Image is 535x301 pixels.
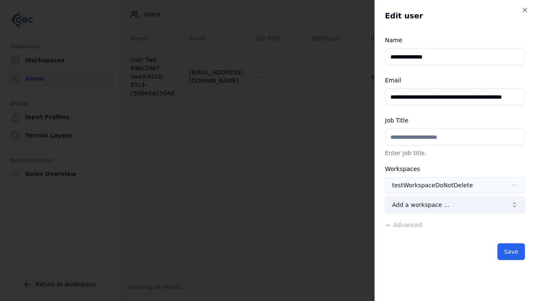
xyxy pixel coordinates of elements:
[385,166,420,172] label: Workspaces
[385,117,408,124] label: Job Title
[385,77,401,84] label: Email
[393,222,422,228] span: Advanced
[392,181,473,189] div: testWorkspaceDoNotDelete
[385,37,402,43] label: Name
[392,201,450,209] span: Add a workspace …
[385,10,525,22] h2: Edit user
[497,243,525,260] button: Save
[385,149,525,157] p: Enter job title.
[385,221,422,229] button: Advanced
